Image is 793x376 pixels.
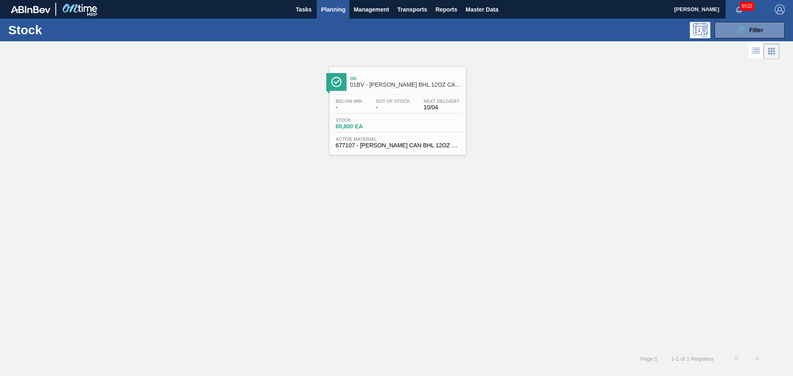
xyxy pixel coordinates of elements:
span: Active Material [336,137,460,142]
h1: Stock [8,25,132,35]
a: ÍconeOk01BV - [PERSON_NAME] BHL 12OZ CAN TWNSTK 30/12 CAN AQUEOUSBelow Min-Out Of Stock-Next Deli... [323,61,470,155]
span: 60,800 EA [336,123,394,130]
img: Ícone [331,77,342,87]
span: Filter [749,27,763,33]
span: 10/04 [424,104,460,111]
div: Programming: no user selected [690,22,710,38]
span: Below Min [336,99,362,104]
span: Out Of Stock [376,99,410,104]
span: 01BV - CARR BHL 12OZ CAN TWNSTK 30/12 CAN AQUEOUS [350,82,462,88]
span: Ok [350,76,462,81]
div: List Vision [748,43,764,59]
button: Notifications [726,4,752,15]
span: Master Data [465,5,498,14]
div: Card Vision [764,43,779,59]
span: 1 - 1 of 1 Registers [670,356,714,362]
span: Tasks [294,5,313,14]
span: Stock [336,118,394,123]
span: Transports [397,5,427,14]
img: Logout [775,5,785,14]
button: < [726,348,747,369]
span: 677107 - CARR CAN BHL 12OZ TWNSTK 30/12 CAN 0724 [336,142,460,149]
button: Filter [715,22,785,38]
span: Page : 1 [640,356,657,362]
span: Reports [435,5,457,14]
img: TNhmsLtSVTkK8tSr43FrP2fwEKptu5GPRR3wAAAABJRU5ErkJggg== [11,6,50,13]
span: Next Delivery [424,99,460,104]
span: Planning [321,5,345,14]
span: Management [354,5,389,14]
span: - [336,104,362,111]
button: > [747,348,767,369]
span: - [376,104,410,111]
span: 9532 [740,2,754,11]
